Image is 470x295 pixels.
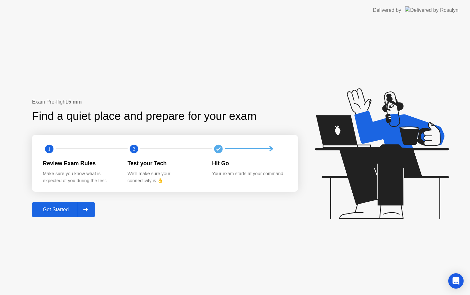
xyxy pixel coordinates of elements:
[128,170,202,184] div: We’ll make sure your connectivity is 👌
[373,6,401,14] div: Delivered by
[32,108,257,125] div: Find a quiet place and prepare for your exam
[212,170,286,177] div: Your exam starts at your command
[48,146,51,152] text: 1
[448,273,464,289] div: Open Intercom Messenger
[43,170,117,184] div: Make sure you know what is expected of you during the test.
[405,6,458,14] img: Delivered by Rosalyn
[128,159,202,167] div: Test your Tech
[32,202,95,217] button: Get Started
[68,99,82,105] b: 5 min
[212,159,286,167] div: Hit Go
[43,159,117,167] div: Review Exam Rules
[133,146,135,152] text: 2
[32,98,298,106] div: Exam Pre-flight:
[34,207,78,213] div: Get Started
